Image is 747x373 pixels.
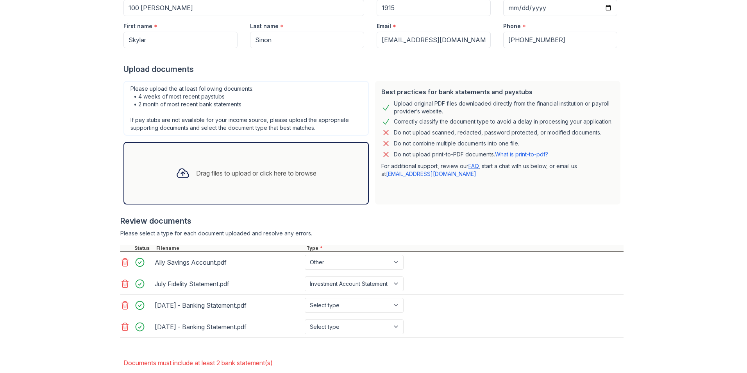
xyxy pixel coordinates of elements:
[394,128,601,137] div: Do not upload scanned, redacted, password protected, or modified documents.
[495,151,548,158] a: What is print-to-pdf?
[120,230,624,237] div: Please select a type for each document uploaded and resolve any errors.
[123,81,369,136] div: Please upload the at least following documents: • 4 weeks of most recent paystubs • 2 month of mo...
[381,87,614,97] div: Best practices for bank statements and paystubs
[503,22,521,30] label: Phone
[120,215,624,226] div: Review documents
[155,245,305,251] div: Filename
[133,245,155,251] div: Status
[250,22,279,30] label: Last name
[123,22,152,30] label: First name
[196,169,316,178] div: Drag files to upload or click here to browse
[381,162,614,178] p: For additional support, review our , start a chat with us below, or email us at
[155,256,302,269] div: Ally Savings Account.pdf
[468,163,479,169] a: FAQ
[123,64,624,75] div: Upload documents
[155,299,302,312] div: [DATE] - Banking Statement.pdf
[123,355,624,371] li: Documents must include at least 2 bank statement(s)
[305,245,624,251] div: Type
[394,139,519,148] div: Do not combine multiple documents into one file.
[394,117,613,126] div: Correctly classify the document type to avoid a delay in processing your application.
[394,100,614,115] div: Upload original PDF files downloaded directly from the financial institution or payroll provider’...
[394,151,548,158] p: Do not upload print-to-PDF documents.
[155,321,302,333] div: [DATE] - Banking Statement.pdf
[386,170,476,177] a: [EMAIL_ADDRESS][DOMAIN_NAME]
[155,278,302,290] div: July Fidelity Statement.pdf
[377,22,391,30] label: Email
